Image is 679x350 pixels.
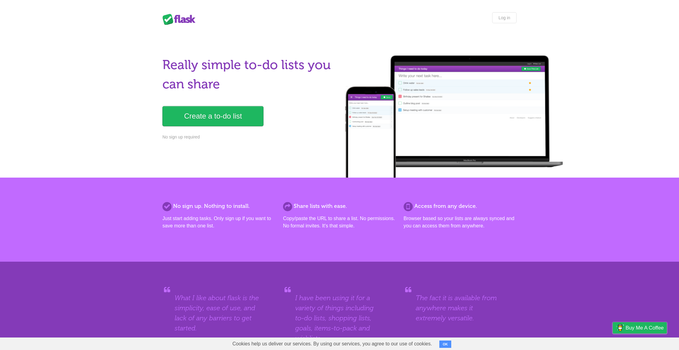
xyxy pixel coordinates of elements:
p: Just start adding tasks. Only sign up if you want to save more than one list. [162,215,275,230]
div: Flask Lists [162,14,199,25]
h2: Share lists with ease. [283,202,396,210]
h2: No sign up. Nothing to install. [162,202,275,210]
a: Buy me a coffee [613,322,667,333]
blockquote: I have been using it for a variety of things including to-do lists, shopping lists, goals, items-... [295,293,384,343]
p: Copy/paste the URL to share a list. No permissions. No formal invites. It's that simple. [283,215,396,230]
a: Create a to-do list [162,106,263,126]
p: Browser based so your lists are always synced and you can access them from anywhere. [404,215,517,230]
span: Buy me a coffee [626,322,664,333]
h1: Really simple to-do lists you can share [162,55,336,94]
a: Log in [492,12,517,23]
blockquote: The fact it is available from anywhere makes it extremely versatile. [416,293,504,323]
p: No sign up required [162,134,336,140]
h2: Access from any device. [404,202,517,210]
span: Cookies help us deliver our services. By using our services, you agree to our use of cookies. [226,338,438,350]
blockquote: What I like about flask is the simplicity, ease of use, and lack of any barriers to get started. [175,293,263,333]
img: Buy me a coffee [616,322,624,333]
button: OK [439,341,451,348]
